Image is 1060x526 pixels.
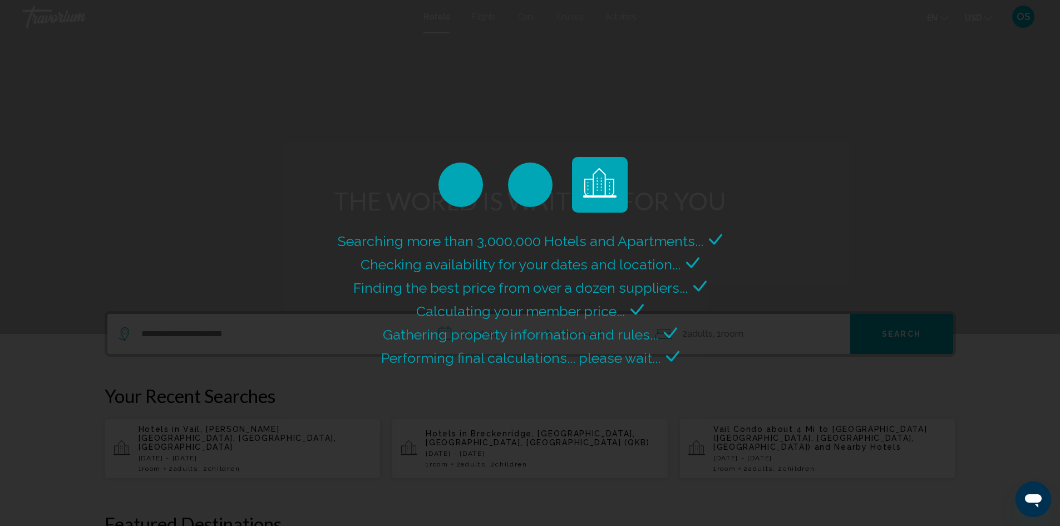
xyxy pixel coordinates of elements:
span: Gathering property information and rules... [383,326,658,343]
span: Performing final calculations... please wait... [381,350,660,366]
span: Finding the best price from over a dozen suppliers... [353,279,688,296]
span: Searching more than 3,000,000 Hotels and Apartments... [338,233,703,249]
span: Checking availability for your dates and location... [361,256,681,273]
span: Calculating your member price... [416,303,625,319]
iframe: Button to launch messaging window [1015,481,1051,517]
